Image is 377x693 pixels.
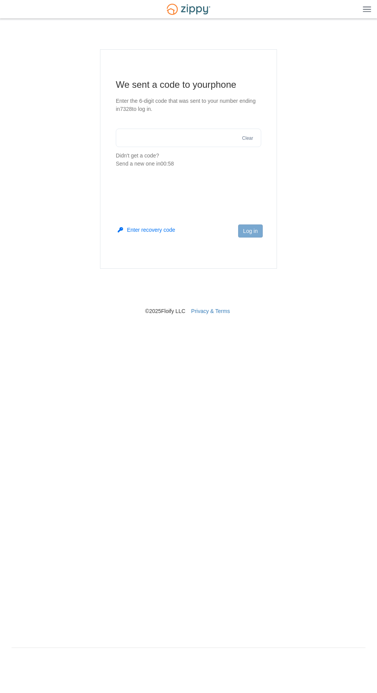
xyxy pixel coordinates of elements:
button: Log in [238,224,263,238]
img: Mobile Dropdown Menu [363,6,371,12]
button: Enter recovery code [118,226,175,234]
div: Send a new one in 00:58 [116,160,261,168]
h1: We sent a code to your phone [116,79,261,91]
img: Logo [162,0,215,18]
p: Didn't get a code? [116,152,261,168]
nav: © 2025 Floify LLC [12,269,365,315]
button: Clear [240,135,255,142]
a: Privacy & Terms [191,308,230,314]
p: Enter the 6-digit code that was sent to your number ending in 7328 to log in. [116,97,261,113]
